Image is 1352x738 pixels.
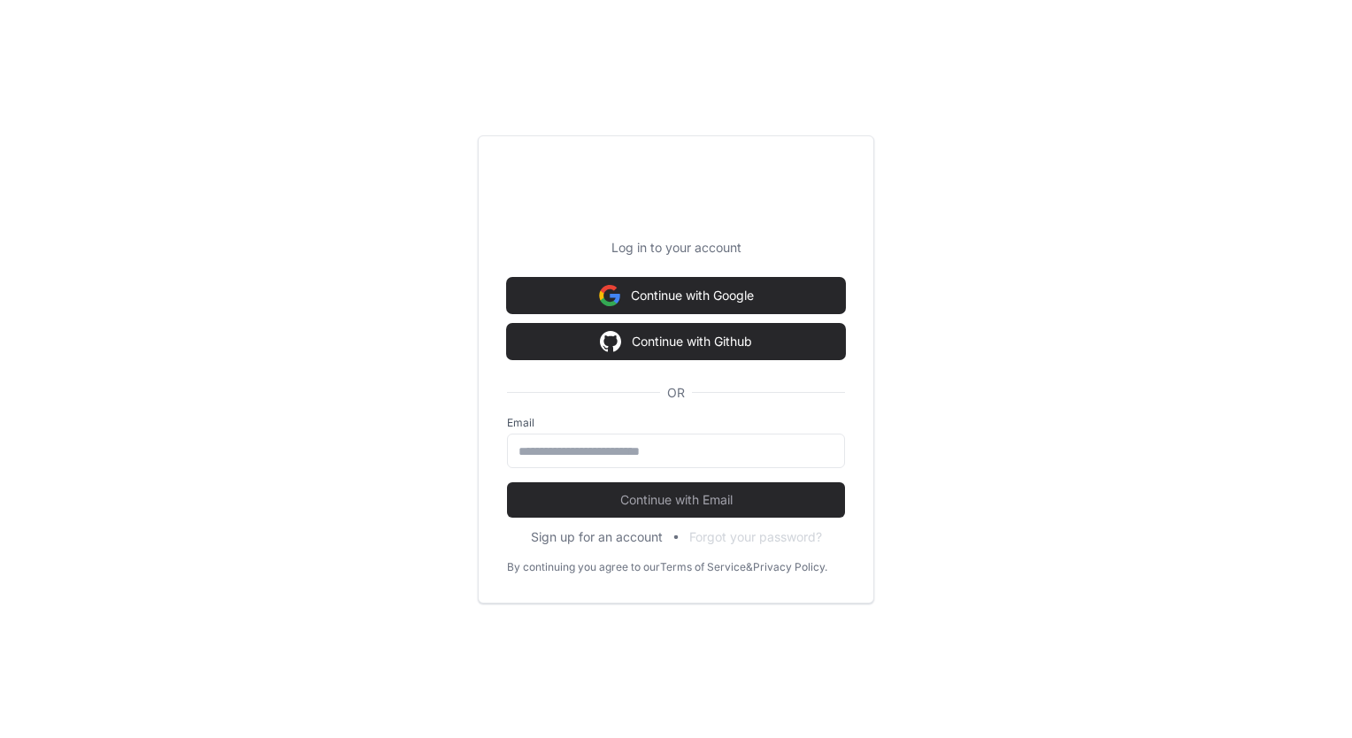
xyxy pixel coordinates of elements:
div: & [746,560,753,574]
label: Email [507,416,845,430]
a: Terms of Service [660,560,746,574]
span: OR [660,384,692,402]
button: Continue with Email [507,482,845,518]
img: Sign in with google [599,278,620,313]
button: Forgot your password? [689,528,822,546]
button: Continue with Google [507,278,845,313]
button: Continue with Github [507,324,845,359]
p: Log in to your account [507,239,845,257]
a: Privacy Policy. [753,560,827,574]
span: Continue with Email [507,491,845,509]
button: Sign up for an account [531,528,663,546]
div: By continuing you agree to our [507,560,660,574]
img: Sign in with google [600,324,621,359]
